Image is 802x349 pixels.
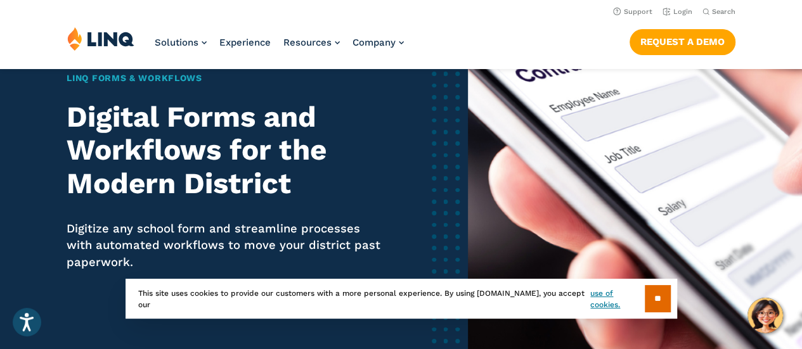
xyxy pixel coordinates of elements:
p: Digitize any school form and streamline processes with automated workflows to move your district ... [67,220,382,270]
a: Resources [283,37,340,48]
button: Hello, have a question? Let’s chat. [747,298,783,333]
a: use of cookies. [590,288,644,310]
nav: Primary Navigation [155,27,404,68]
a: Experience [219,37,271,48]
h2: Digital Forms and Workflows for the Modern District [67,101,382,201]
span: Company [352,37,396,48]
span: Resources [283,37,332,48]
img: LINQ | K‑12 Software [67,27,134,51]
nav: Button Navigation [630,27,735,54]
a: Request a Demo [630,29,735,54]
span: Search [712,8,735,16]
span: Solutions [155,37,198,48]
a: Company [352,37,404,48]
button: Open Search Bar [702,7,735,16]
a: Login [663,8,692,16]
a: Solutions [155,37,207,48]
a: Support [613,8,652,16]
h1: LINQ Forms & Workflows [67,72,382,85]
div: This site uses cookies to provide our customers with a more personal experience. By using [DOMAIN... [126,279,677,319]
